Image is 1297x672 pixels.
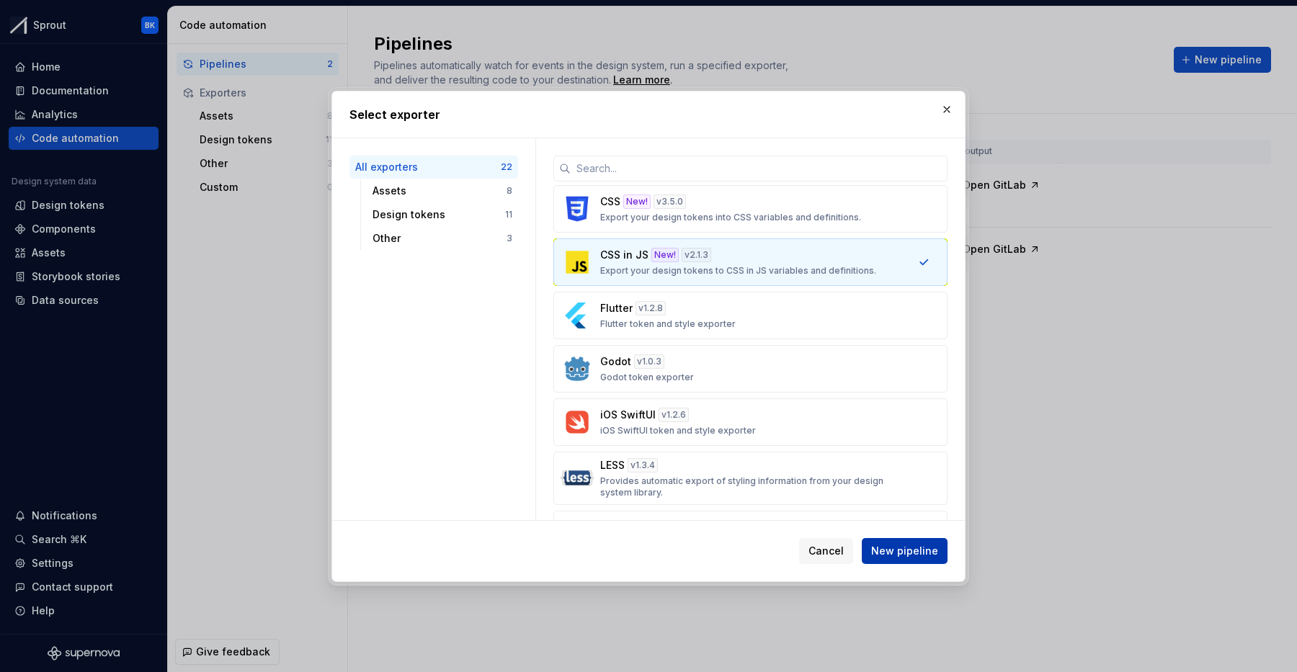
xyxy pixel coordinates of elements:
[553,185,948,233] button: CSSNew!v3.5.0Export your design tokens into CSS variables and definitions.
[600,425,756,436] p: iOS SwiftUI token and style exporter
[553,452,948,505] button: LESSv1.3.4Provides automatic export of styling information from your design system library.
[600,248,648,262] p: CSS in JS
[367,227,518,250] button: Other3
[373,207,505,222] div: Design tokens
[659,408,689,422] div: v 1.2.6
[651,248,679,262] div: New!
[600,212,861,223] p: Export your design tokens into CSS variables and definitions.
[373,184,507,198] div: Assets
[808,544,844,558] span: Cancel
[654,194,686,209] div: v 3.5.0
[600,301,633,315] p: Flutter
[373,231,507,246] div: Other
[553,398,948,446] button: iOS SwiftUIv1.2.6iOS SwiftUI token and style exporter
[553,238,948,286] button: CSS in JSNew!v2.1.3Export your design tokens to CSS in JS variables and definitions.
[862,538,948,564] button: New pipeline
[682,248,711,262] div: v 2.1.3
[600,475,892,498] p: Provides automatic export of styling information from your design system library.
[600,458,625,472] p: LESS
[501,161,512,173] div: 22
[871,544,938,558] span: New pipeline
[600,318,736,330] p: Flutter token and style exporter
[367,179,518,202] button: Assets8
[507,233,512,244] div: 3
[355,160,501,174] div: All exporters
[634,354,664,369] div: v 1.0.3
[636,301,666,315] div: v 1.2.8
[799,538,853,564] button: Cancel
[600,265,876,277] p: Export your design tokens to CSS in JS variables and definitions.
[349,156,518,179] button: All exporters22
[600,408,656,422] p: iOS SwiftUI
[553,292,948,339] button: Flutterv1.2.8Flutter token and style exporter
[600,372,694,383] p: Godot token exporter
[507,185,512,197] div: 8
[623,194,651,209] div: New!
[349,106,948,123] h2: Select exporter
[367,203,518,226] button: Design tokens11
[628,458,658,472] div: v 1.3.4
[600,354,631,369] p: Godot
[553,511,948,558] button: SCSSv1.4.1SCSS token and style exporter
[600,194,620,209] p: CSS
[505,209,512,220] div: 11
[553,345,948,393] button: Godotv1.0.3Godot token exporter
[571,156,948,182] input: Search...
